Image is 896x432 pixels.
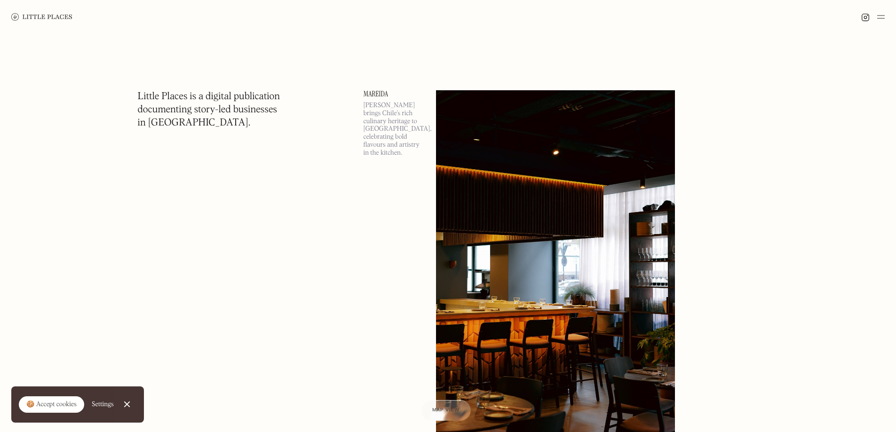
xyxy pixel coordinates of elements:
[127,404,127,405] div: Close Cookie Popup
[118,395,136,414] a: Close Cookie Popup
[364,90,425,98] a: Mareida
[432,408,460,413] span: Map view
[92,394,114,415] a: Settings
[92,401,114,408] div: Settings
[421,400,471,421] a: Map view
[364,102,425,157] p: [PERSON_NAME] brings Chile’s rich culinary heritage to [GEOGRAPHIC_DATA], celebrating bold flavou...
[26,400,77,409] div: 🍪 Accept cookies
[19,396,84,413] a: 🍪 Accept cookies
[138,90,280,130] h1: Little Places is a digital publication documenting story-led businesses in [GEOGRAPHIC_DATA].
